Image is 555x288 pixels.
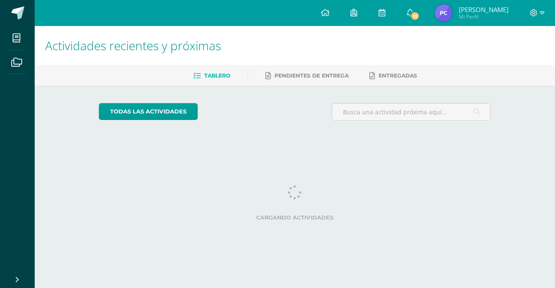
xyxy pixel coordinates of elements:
[99,214,491,221] label: Cargando actividades
[193,69,230,83] a: Tablero
[369,69,417,83] a: Entregadas
[459,5,509,14] span: [PERSON_NAME]
[45,37,221,54] span: Actividades recientes y próximas
[265,69,349,83] a: Pendientes de entrega
[435,4,452,22] img: 37743bf959232a480a22ce5c81f3c6a8.png
[379,72,417,79] span: Entregadas
[274,72,349,79] span: Pendientes de entrega
[332,104,491,120] input: Busca una actividad próxima aquí...
[204,72,230,79] span: Tablero
[410,11,420,21] span: 10
[459,13,509,20] span: Mi Perfil
[99,103,198,120] a: todas las Actividades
